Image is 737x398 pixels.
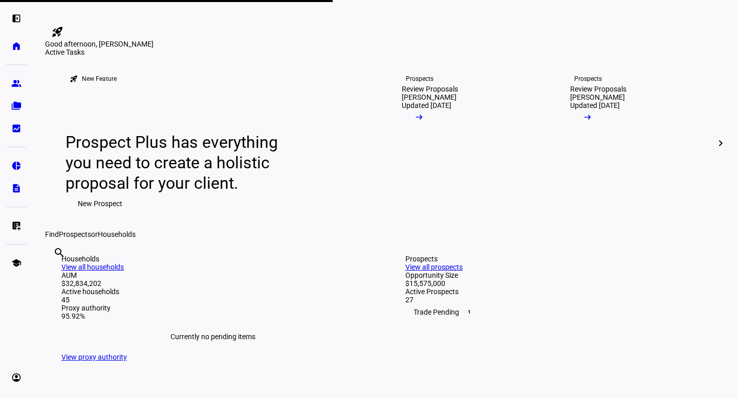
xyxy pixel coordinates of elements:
a: ProspectsReview Proposals[PERSON_NAME]Updated [DATE] [385,56,546,230]
mat-icon: chevron_right [714,137,727,149]
div: 95.92% [61,312,364,320]
input: Enter name of prospect or household [53,260,55,273]
div: $32,834,202 [61,279,364,288]
eth-mat-symbol: folder_copy [11,101,21,111]
div: [PERSON_NAME] [402,93,457,101]
eth-mat-symbol: account_circle [11,372,21,383]
div: Active Prospects [405,288,708,296]
a: pie_chart [6,156,27,176]
mat-icon: rocket_launch [51,26,63,38]
div: New Feature [82,75,117,83]
mat-icon: arrow_right_alt [582,112,593,122]
div: $15,575,000 [405,279,708,288]
div: [PERSON_NAME] [570,93,625,101]
div: Active Tasks [45,48,725,56]
div: Review Proposals [402,85,458,93]
div: Find or [45,230,725,238]
eth-mat-symbol: pie_chart [11,161,21,171]
mat-icon: rocket_launch [70,75,78,83]
a: bid_landscape [6,118,27,139]
div: Opportunity Size [405,271,708,279]
div: Good afternoon, [PERSON_NAME] [45,40,725,48]
a: View all prospects [405,263,463,271]
eth-mat-symbol: home [11,41,21,51]
a: description [6,178,27,198]
eth-mat-symbol: school [11,258,21,268]
button: New Prospect [66,193,135,214]
div: Prospects [406,75,433,83]
span: 1 [465,308,473,316]
mat-icon: search [53,247,66,259]
eth-mat-symbol: bid_landscape [11,123,21,134]
a: group [6,73,27,94]
div: Prospect Plus has everything you need to create a holistic proposal for your client. [66,132,302,193]
span: Prospects [59,230,91,238]
div: Updated [DATE] [570,101,620,109]
eth-mat-symbol: description [11,183,21,193]
div: 45 [61,296,364,304]
a: View all households [61,263,124,271]
a: ProspectsReview Proposals[PERSON_NAME]Updated [DATE] [554,56,714,230]
div: 27 [405,296,708,304]
eth-mat-symbol: group [11,78,21,89]
div: Prospects [405,255,708,263]
span: Households [98,230,136,238]
mat-icon: arrow_right_alt [414,112,424,122]
div: AUM [61,271,364,279]
div: Prospects [574,75,602,83]
div: Households [61,255,364,263]
eth-mat-symbol: list_alt_add [11,220,21,231]
span: New Prospect [78,193,122,214]
div: Proxy authority [61,304,364,312]
div: Active households [61,288,364,296]
div: Review Proposals [570,85,626,93]
div: Trade Pending [405,304,708,320]
a: home [6,36,27,56]
a: View proxy authority [61,353,127,361]
div: Updated [DATE] [402,101,451,109]
div: Currently no pending items [61,320,364,353]
eth-mat-symbol: left_panel_open [11,13,21,24]
a: folder_copy [6,96,27,116]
